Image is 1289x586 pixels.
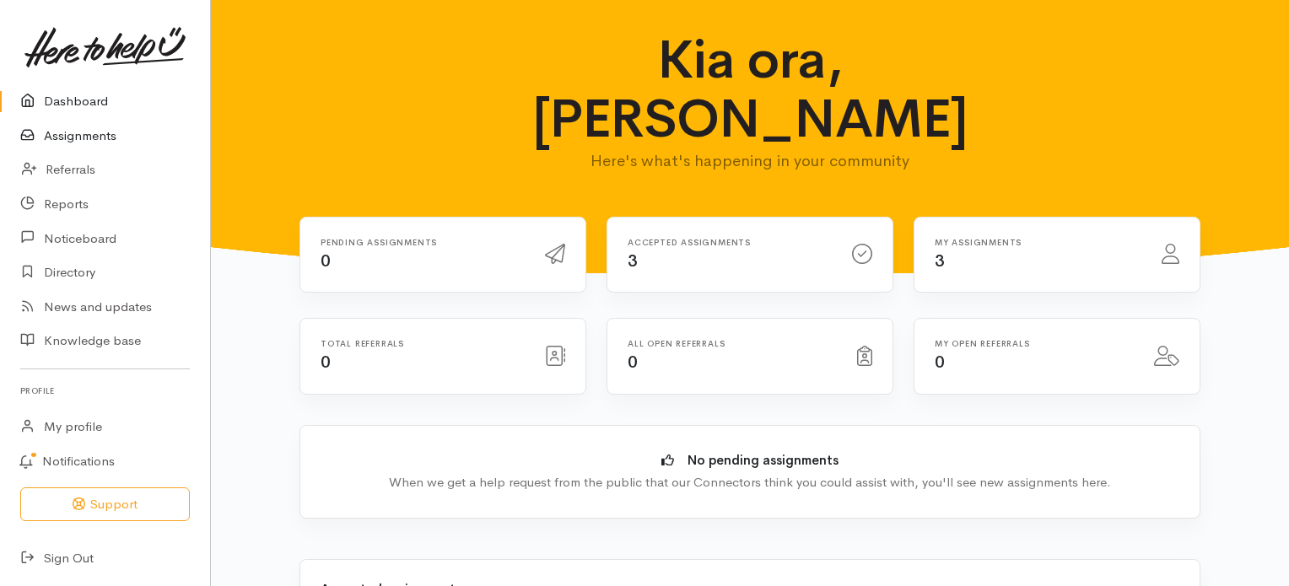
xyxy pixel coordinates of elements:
div: When we get a help request from the public that our Connectors think you could assist with, you'l... [326,473,1174,492]
h6: My assignments [935,238,1141,247]
button: Support [20,487,190,522]
p: Here's what's happening in your community [501,149,1000,173]
h1: Kia ora, [PERSON_NAME] [501,30,1000,149]
h6: All open referrals [628,339,837,348]
span: 0 [935,352,945,373]
h6: Accepted assignments [628,238,832,247]
h6: Profile [20,379,190,402]
span: 3 [628,250,638,271]
span: 3 [935,250,945,271]
h6: Pending assignments [321,238,525,247]
h6: Total referrals [321,339,525,348]
span: 0 [628,352,638,373]
span: 0 [321,352,331,373]
h6: My open referrals [935,339,1134,348]
span: 0 [321,250,331,271]
b: No pending assignments [688,452,839,468]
